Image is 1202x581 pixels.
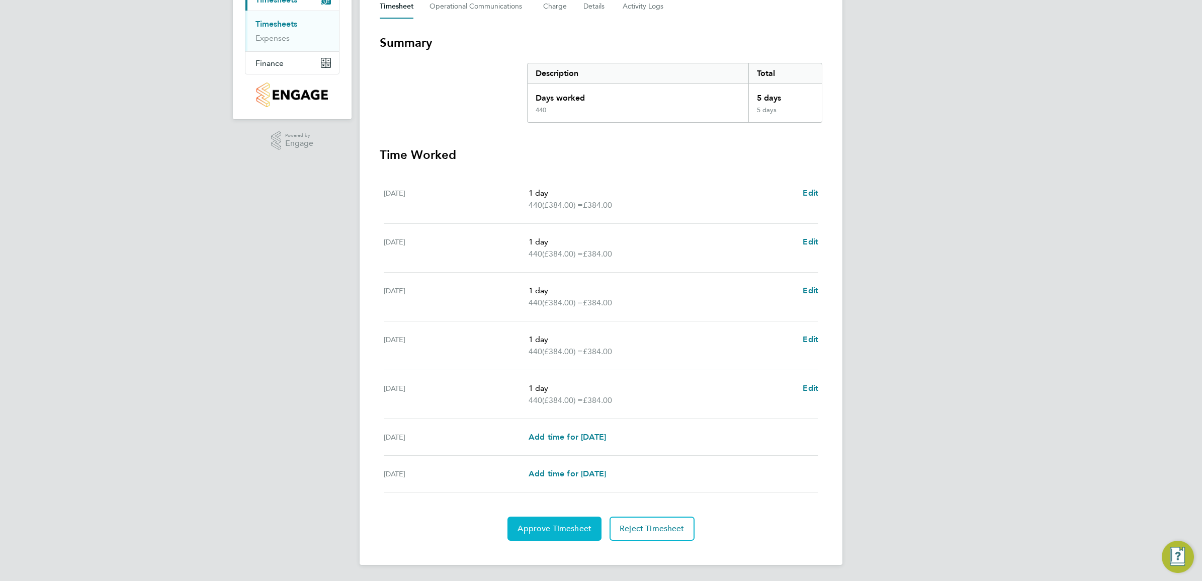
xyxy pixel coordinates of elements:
[1162,541,1194,573] button: Engage Resource Center
[384,285,529,309] div: [DATE]
[529,187,795,199] p: 1 day
[803,334,818,346] a: Edit
[528,84,748,106] div: Days worked
[620,524,684,534] span: Reject Timesheet
[529,297,542,309] span: 440
[529,468,606,480] a: Add time for [DATE]
[255,58,284,68] span: Finance
[245,52,339,74] button: Finance
[529,469,606,478] span: Add time for [DATE]
[245,11,339,51] div: Timesheets
[529,199,542,211] span: 440
[529,346,542,358] span: 440
[527,63,822,123] div: Summary
[803,236,818,248] a: Edit
[529,236,795,248] p: 1 day
[380,35,822,51] h3: Summary
[245,82,339,107] a: Go to home page
[583,298,612,307] span: £384.00
[803,382,818,394] a: Edit
[507,517,602,541] button: Approve Timesheet
[285,139,313,148] span: Engage
[536,106,546,114] div: 440
[518,524,591,534] span: Approve Timesheet
[529,382,795,394] p: 1 day
[803,286,818,295] span: Edit
[542,200,583,210] span: (£384.00) =
[610,517,695,541] button: Reject Timesheet
[384,431,529,443] div: [DATE]
[803,188,818,198] span: Edit
[542,298,583,307] span: (£384.00) =
[255,19,297,29] a: Timesheets
[384,468,529,480] div: [DATE]
[529,285,795,297] p: 1 day
[529,431,606,443] a: Add time for [DATE]
[748,84,822,106] div: 5 days
[583,249,612,259] span: £384.00
[803,187,818,199] a: Edit
[529,334,795,346] p: 1 day
[583,347,612,356] span: £384.00
[583,200,612,210] span: £384.00
[542,395,583,405] span: (£384.00) =
[384,382,529,406] div: [DATE]
[529,432,606,442] span: Add time for [DATE]
[528,63,748,84] div: Description
[529,248,542,260] span: 440
[803,285,818,297] a: Edit
[255,33,290,43] a: Expenses
[384,334,529,358] div: [DATE]
[748,106,822,122] div: 5 days
[256,82,327,107] img: countryside-properties-logo-retina.png
[542,347,583,356] span: (£384.00) =
[803,383,818,393] span: Edit
[542,249,583,259] span: (£384.00) =
[803,237,818,246] span: Edit
[384,187,529,211] div: [DATE]
[803,335,818,344] span: Edit
[384,236,529,260] div: [DATE]
[271,131,314,150] a: Powered byEngage
[380,35,822,541] section: Timesheet
[748,63,822,84] div: Total
[529,394,542,406] span: 440
[583,395,612,405] span: £384.00
[380,147,822,163] h3: Time Worked
[285,131,313,140] span: Powered by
